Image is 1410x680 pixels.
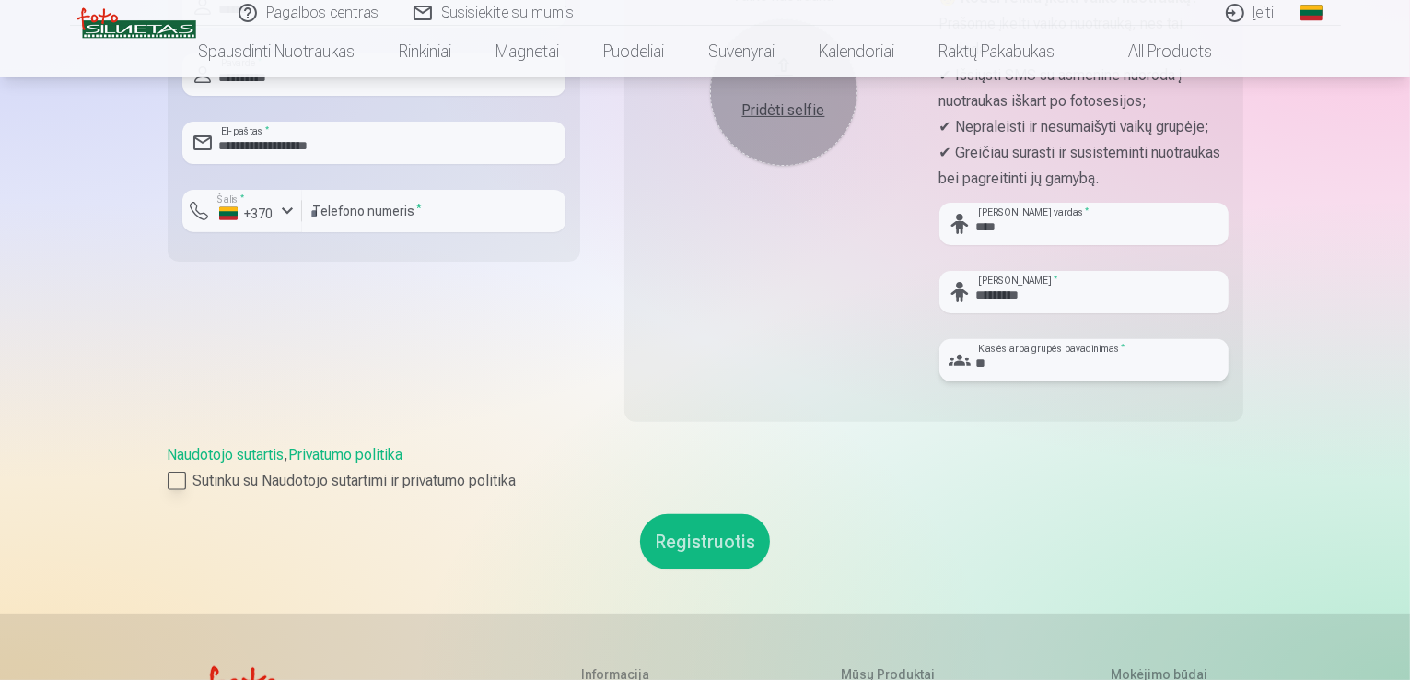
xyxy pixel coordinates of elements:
[77,7,196,39] img: /v3
[212,193,250,206] label: Šalis
[916,26,1077,77] a: Raktų pakabukas
[686,26,797,77] a: Suvenyrai
[168,446,285,463] a: Naudotojo sutartis
[939,114,1229,140] p: ✔ Nepraleisti ir nesumaišyti vaikų grupėje;
[797,26,916,77] a: Kalendoriai
[176,26,377,77] a: Spausdinti nuotraukas
[710,18,857,166] button: Pridėti selfie
[473,26,581,77] a: Magnetai
[289,446,403,463] a: Privatumo politika
[168,470,1243,492] label: Sutinku su Naudotojo sutartimi ir privatumo politika
[581,26,686,77] a: Puodeliai
[640,514,770,569] button: Registruotis
[1077,26,1234,77] a: All products
[728,100,839,122] div: Pridėti selfie
[182,190,302,232] button: Šalis*+370
[939,140,1229,192] p: ✔ Greičiau surasti ir susisteminti nuotraukas bei pagreitinti jų gamybą.
[219,205,274,223] div: +370
[939,63,1229,114] p: ✔ Išsiųsti SMS su asmenine nuoroda į nuotraukas iškart po fotosesijos;
[168,444,1243,492] div: ,
[377,26,473,77] a: Rinkiniai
